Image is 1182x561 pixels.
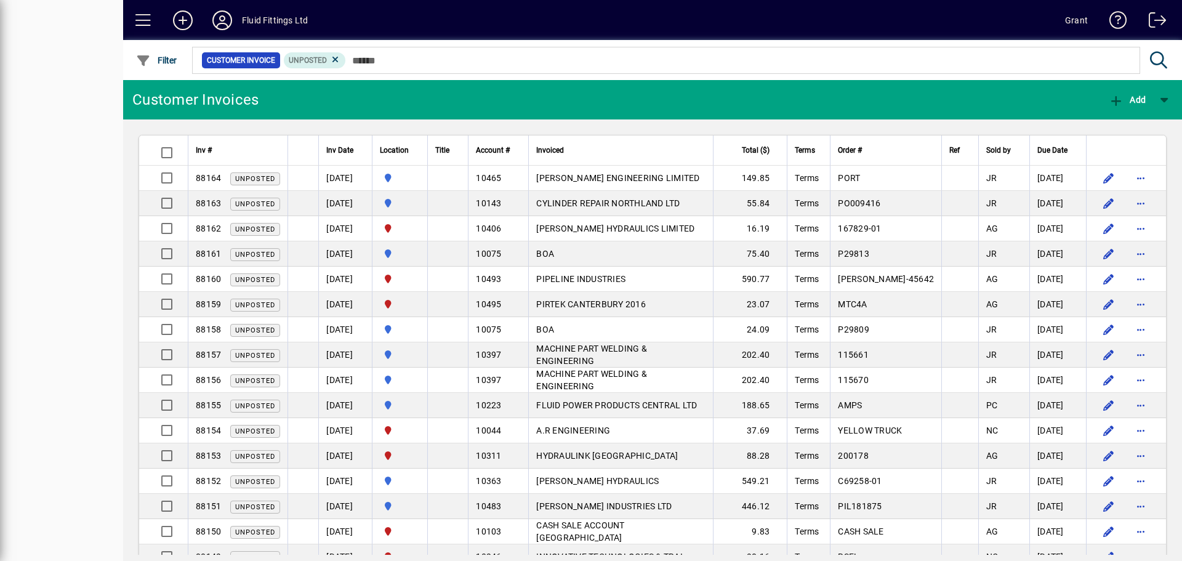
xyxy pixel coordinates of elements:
[1029,216,1086,241] td: [DATE]
[235,528,275,536] span: Unposted
[986,426,999,435] span: NC
[435,143,449,157] span: Title
[284,52,346,68] mat-chip: Customer Invoice Status: Unposted
[235,402,275,410] span: Unposted
[318,342,372,368] td: [DATE]
[536,400,697,410] span: FLUID POWER PRODUCTS CENTRAL LTD
[713,292,787,317] td: 23.07
[1029,317,1086,342] td: [DATE]
[235,200,275,208] span: Unposted
[235,453,275,461] span: Unposted
[1131,496,1151,516] button: More options
[476,143,510,157] span: Account #
[235,276,275,284] span: Unposted
[713,267,787,292] td: 590.77
[1099,421,1119,440] button: Edit
[380,348,420,361] span: AUCKLAND
[1131,320,1151,339] button: More options
[986,527,999,536] span: AG
[1029,519,1086,544] td: [DATE]
[1131,370,1151,390] button: More options
[536,224,694,233] span: [PERSON_NAME] HYDRAULICS LIMITED
[163,9,203,31] button: Add
[1131,193,1151,213] button: More options
[476,476,501,486] span: 10363
[795,400,819,410] span: Terms
[318,519,372,544] td: [DATE]
[476,173,501,183] span: 10465
[380,222,420,235] span: CHRISTCHURCH
[536,325,554,334] span: BOA
[986,143,1022,157] div: Sold by
[536,426,610,435] span: A.R ENGINEERING
[838,350,869,360] span: 115661
[318,368,372,393] td: [DATE]
[235,478,275,486] span: Unposted
[196,350,221,360] span: 88157
[1131,244,1151,264] button: More options
[196,375,221,385] span: 88156
[713,519,787,544] td: 9.83
[838,451,869,461] span: 200178
[1037,143,1067,157] span: Due Date
[476,198,501,208] span: 10143
[713,342,787,368] td: 202.40
[476,451,501,461] span: 10311
[1131,421,1151,440] button: More options
[380,272,420,286] span: CHRISTCHURCH
[742,143,770,157] span: Total ($)
[795,350,819,360] span: Terms
[235,427,275,435] span: Unposted
[136,55,177,65] span: Filter
[289,56,327,65] span: Unposted
[986,451,999,461] span: AG
[536,501,672,511] span: [PERSON_NAME] INDUSTRIES LTD
[795,527,819,536] span: Terms
[1037,143,1079,157] div: Due Date
[1099,345,1119,365] button: Edit
[326,143,353,157] span: Inv Date
[1131,219,1151,238] button: More options
[318,317,372,342] td: [DATE]
[838,143,862,157] span: Order #
[795,476,819,486] span: Terms
[986,173,997,183] span: JR
[196,143,212,157] span: Inv #
[1131,471,1151,491] button: More options
[1099,496,1119,516] button: Edit
[536,369,647,391] span: MACHINE PART WELDING & ENGINEERING
[1099,522,1119,541] button: Edit
[318,393,372,418] td: [DATE]
[713,469,787,494] td: 549.21
[795,198,819,208] span: Terms
[986,325,997,334] span: JR
[838,143,934,157] div: Order #
[318,241,372,267] td: [DATE]
[1029,469,1086,494] td: [DATE]
[380,449,420,462] span: CHRISTCHURCH
[1099,294,1119,314] button: Edit
[318,443,372,469] td: [DATE]
[380,373,420,387] span: AUCKLAND
[713,443,787,469] td: 88.28
[795,224,819,233] span: Terms
[1099,168,1119,188] button: Edit
[986,501,997,511] span: JR
[318,166,372,191] td: [DATE]
[318,418,372,443] td: [DATE]
[536,198,680,208] span: CYLINDER REPAIR NORTHLAND LTD
[476,299,501,309] span: 10495
[986,224,999,233] span: AG
[196,299,221,309] span: 88159
[986,198,997,208] span: JR
[1029,393,1086,418] td: [DATE]
[1099,446,1119,466] button: Edit
[380,424,420,437] span: CHRISTCHURCH
[1099,471,1119,491] button: Edit
[713,191,787,216] td: 55.84
[196,274,221,284] span: 88160
[1131,446,1151,466] button: More options
[949,143,960,157] span: Ref
[795,274,819,284] span: Terms
[795,173,819,183] span: Terms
